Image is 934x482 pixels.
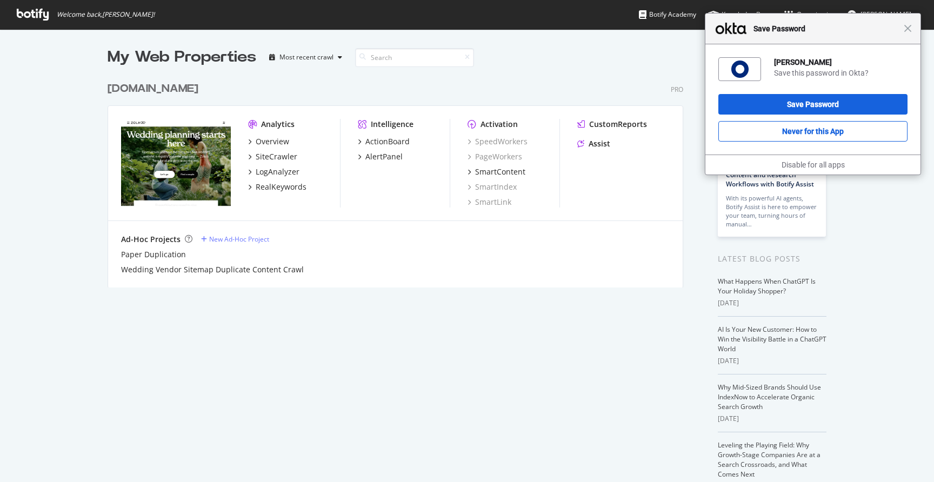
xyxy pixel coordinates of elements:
div: SmartContent [475,166,525,177]
input: Search [355,48,474,67]
div: CustomReports [589,119,647,130]
div: Knowledge Base [708,9,771,20]
div: Activation [481,119,518,130]
div: Intelligence [371,119,413,130]
div: Save this password in Okta? [774,68,908,78]
a: New Ad-Hoc Project [201,235,269,244]
a: AI Is Your New Customer: How to Win the Visibility Battle in a ChatGPT World [718,325,826,353]
div: LogAnalyzer [256,166,299,177]
a: LogAnalyzer [248,166,299,177]
a: Paper Duplication [121,249,186,260]
div: My Web Properties [108,46,256,68]
div: ActionBoard [365,136,410,147]
img: zola.com [121,119,231,206]
a: SmartContent [468,166,525,177]
a: Wedding Vendor Sitemap Duplicate Content Crawl [121,264,304,275]
div: [DATE] [718,298,826,308]
a: [DOMAIN_NAME] [108,81,203,97]
a: ActionBoard [358,136,410,147]
a: SmartIndex [468,182,517,192]
div: AlertPanel [365,151,403,162]
div: Botify Academy [639,9,696,20]
a: What Happens When ChatGPT Is Your Holiday Shopper? [718,277,816,296]
div: Overview [256,136,289,147]
a: SmartLink [468,197,511,207]
div: [DATE] [718,356,826,366]
a: SiteCrawler [248,151,297,162]
button: Never for this App [718,121,908,142]
div: Most recent crawl [279,54,333,61]
a: How to Save Hours on Content and Research Workflows with Botify Assist [726,161,814,189]
a: AlertPanel [358,151,403,162]
div: With its powerful AI agents, Botify Assist is here to empower your team, turning hours of manual… [726,194,818,229]
a: RealKeywords [248,182,306,192]
div: Organizations [783,9,839,20]
span: Stephane Bailliez [860,10,911,19]
div: [DOMAIN_NAME] [108,81,198,97]
a: SpeedWorkers [468,136,528,147]
div: SiteCrawler [256,151,297,162]
div: Pro [671,85,683,94]
button: [PERSON_NAME] [839,6,929,23]
div: grid [108,68,692,287]
div: Latest Blog Posts [718,253,826,265]
div: Ad-Hoc Projects [121,234,181,245]
div: [DATE] [718,414,826,424]
div: RealKeywords [256,182,306,192]
a: PageWorkers [468,151,522,162]
a: Overview [248,136,289,147]
div: [PERSON_NAME] [774,57,908,67]
div: New Ad-Hoc Project [209,235,269,244]
span: Welcome back, [PERSON_NAME] ! [57,10,155,19]
a: Assist [577,138,610,149]
a: Leveling the Playing Field: Why Growth-Stage Companies Are at a Search Crossroads, and What Comes... [718,440,820,479]
span: Close [904,24,912,32]
div: Analytics [261,119,295,130]
a: Why Mid-Sized Brands Should Use IndexNow to Accelerate Organic Search Growth [718,383,821,411]
span: Save Password [748,22,904,35]
div: Assist [589,138,610,149]
a: Disable for all apps [782,160,845,169]
img: xQKtckAAAAGSURBVAMAyTYhgYvh9ZUAAAAASUVORK5CYII= [731,61,749,78]
button: Save Password [718,94,908,115]
button: Most recent crawl [265,49,346,66]
a: CustomReports [577,119,647,130]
